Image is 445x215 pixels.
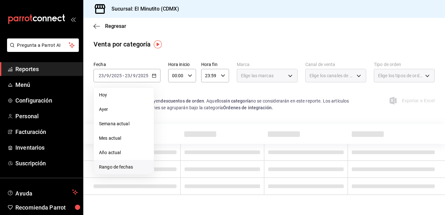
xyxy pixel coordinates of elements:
[70,17,76,22] button: open_drawer_menu
[168,62,196,67] label: Hora inicio
[241,72,274,79] span: Elige las marcas
[94,90,365,98] p: Nota
[136,73,138,78] span: /
[111,73,122,78] input: ----
[15,65,78,73] span: Reportes
[123,73,124,78] span: -
[15,128,78,136] span: Facturación
[99,120,149,127] span: Semana actual
[305,62,366,67] label: Canal de venta
[104,73,106,78] span: /
[138,73,149,78] input: ----
[7,38,79,52] button: Pregunta a Parrot AI
[15,96,78,105] span: Configuración
[99,149,149,156] span: Año actual
[106,73,109,78] input: --
[15,143,78,152] span: Inventarios
[94,39,151,49] div: Venta por categoría
[105,23,126,29] span: Regresar
[309,72,354,79] span: Elige los canales de venta
[15,112,78,120] span: Personal
[223,105,273,110] strong: Órdenes de integración.
[201,62,229,67] label: Hora fin
[15,203,78,212] span: Recomienda Parrot
[125,73,130,78] input: --
[94,23,126,29] button: Regresar
[224,98,251,103] strong: sin categoría
[161,98,204,103] strong: descuentos de orden
[106,5,179,13] h3: Sucursal: El Minutito (CDMX)
[15,80,78,89] span: Menú
[154,40,162,48] img: Tooltip marker
[15,159,78,168] span: Suscripción
[98,73,104,78] input: --
[17,42,69,49] span: Pregunta a Parrot AI
[99,135,149,142] span: Mes actual
[94,62,161,67] label: Fecha
[99,92,149,98] span: Hoy
[374,62,435,67] label: Tipo de orden
[94,98,365,111] div: Los artículos listados no incluyen . Aquellos no se considerarán en este reporte. Los artículos v...
[15,188,70,196] span: Ayuda
[378,72,423,79] span: Elige los tipos de orden
[130,73,132,78] span: /
[133,73,136,78] input: --
[99,164,149,170] span: Rango de fechas
[109,73,111,78] span: /
[237,62,298,67] label: Marca
[99,106,149,113] span: Ayer
[4,46,79,53] a: Pregunta a Parrot AI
